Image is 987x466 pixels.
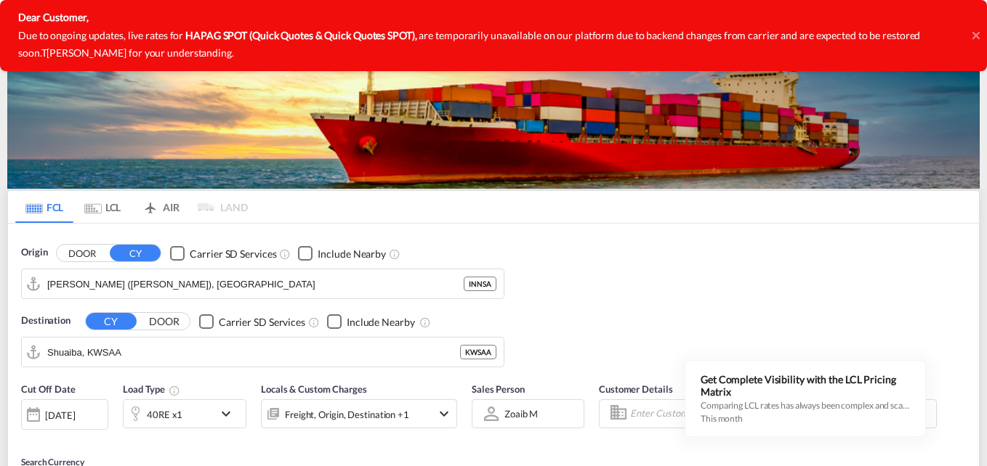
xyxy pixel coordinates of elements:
[261,383,367,395] span: Locals & Custom Charges
[503,403,557,424] md-select: Sales Person: Zoaib M
[630,403,739,425] input: Enter Customer Details
[298,245,386,261] md-checkbox: Checkbox No Ink
[123,383,180,395] span: Load Type
[279,248,291,260] md-icon: Unchecked: Search for CY (Container Yard) services for all selected carriers.Checked : Search for...
[123,399,246,428] div: 40RE x1icon-chevron-down
[21,245,47,260] span: Origin
[190,247,276,261] div: Carrier SD Services
[419,316,431,328] md-icon: Unchecked: Ignores neighbouring ports when fetching rates.Checked : Includes neighbouring ports w...
[110,245,161,261] button: CY
[318,247,386,261] div: Include Nearby
[21,383,76,395] span: Cut Off Date
[219,315,305,330] div: Carrier SD Services
[73,191,132,223] md-tab-item: LCL
[15,191,248,223] md-pagination-wrapper: Use the left and right arrow keys to navigate between tabs
[21,399,108,430] div: [DATE]
[217,405,242,422] md-icon: icon-chevron-down
[464,277,496,291] div: INNSA
[261,399,457,428] div: Freight Origin Destination Factory Stuffingicon-chevron-down
[170,245,276,261] md-checkbox: Checkbox No Ink
[147,404,182,425] div: 40RE x1
[347,315,415,330] div: Include Nearby
[142,199,159,210] md-icon: icon-airplane
[389,248,400,260] md-icon: Unchecked: Ignores neighbouring ports when fetching rates.Checked : Includes neighbouring ports w...
[47,341,460,363] input: Search by Port
[472,383,525,395] span: Sales Person
[22,269,504,298] md-input-container: Jawaharlal Nehru (Nhava Sheva), INNSA
[139,314,190,330] button: DOOR
[435,405,453,422] md-icon: icon-chevron-down
[15,191,73,223] md-tab-item: FCL
[169,385,180,396] md-icon: icon-information-outline
[21,428,32,448] md-datepicker: Select
[45,409,75,422] div: [DATE]
[132,191,190,223] md-tab-item: AIR
[285,404,409,425] div: Freight Origin Destination Factory Stuffing
[199,314,305,329] md-checkbox: Checkbox No Ink
[22,338,504,367] md-input-container: Shuaiba, KWSAA
[599,383,672,395] span: Customer Details
[21,314,70,328] span: Destination
[47,273,464,295] input: Search by Port
[57,245,108,262] button: DOOR
[460,345,496,359] div: KWSAA
[308,316,320,328] md-icon: Unchecked: Search for CY (Container Yard) services for all selected carriers.Checked : Search for...
[7,46,980,189] img: LCL+%26+FCL+BACKGROUND.png
[504,408,538,420] div: Zoaib M
[86,313,137,330] button: CY
[327,314,415,329] md-checkbox: Checkbox No Ink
